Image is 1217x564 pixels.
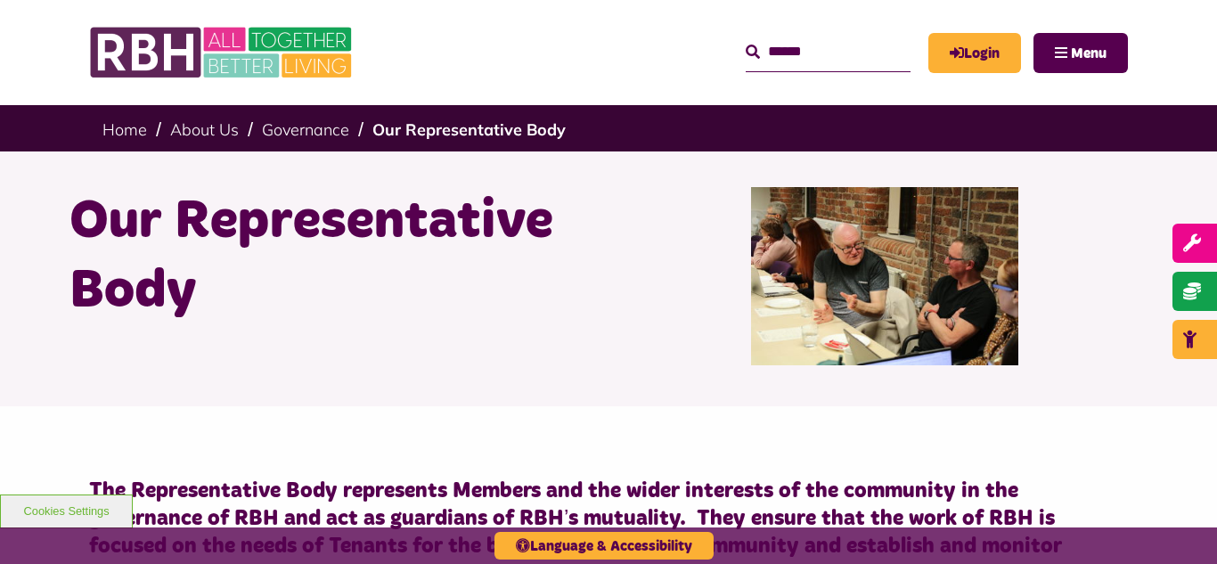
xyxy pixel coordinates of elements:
a: About Us [170,119,239,140]
button: Language & Accessibility [494,532,714,560]
span: Menu [1071,46,1107,61]
a: Home [102,119,147,140]
img: Rep Body [751,187,1018,365]
a: Governance [262,119,349,140]
h1: Our Representative Body [69,187,595,326]
img: RBH [89,18,356,87]
button: Navigation [1033,33,1128,73]
a: MyRBH [928,33,1021,73]
a: Our Representative Body [372,119,566,140]
iframe: Netcall Web Assistant for live chat [1137,484,1217,564]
